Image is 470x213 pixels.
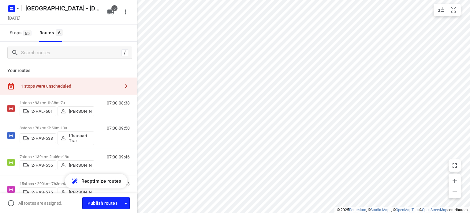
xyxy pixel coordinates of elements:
[69,133,91,143] p: L'haouari Trari
[20,160,56,170] button: 2-HAS-555
[20,181,94,186] p: 15 stops • 290km • 7h3m
[422,208,447,212] a: OpenStreetMap
[6,14,23,21] h5: Project date
[59,101,61,105] span: •
[23,3,102,13] h5: Antwerpen - Wednesday
[65,174,127,188] button: Reoptimize routes
[21,84,120,89] div: 1 stops were unscheduled
[62,181,63,186] span: •
[61,101,65,105] span: 7u
[58,131,94,145] button: L'haouari Trari
[10,29,33,37] span: Stops
[81,177,121,185] span: Reoptimize routes
[107,154,130,159] p: 07:00-09:46
[107,126,130,131] p: 07:00-09:50
[349,208,366,212] a: Routetitan
[107,101,130,105] p: 07:00-08:38
[119,6,132,18] button: More
[337,208,468,212] li: © 2025 , © , © © contributors
[21,48,121,58] input: Search routes
[32,163,53,168] p: 2-HAS-555
[59,126,61,130] span: •
[58,106,94,116] button: [PERSON_NAME]
[56,29,63,36] span: 6
[32,190,53,195] p: 2-HAS-575
[61,126,67,130] span: 10u
[20,154,94,159] p: 7 stops • 139km • 2h46m
[39,29,65,37] div: Routes
[434,4,461,16] div: small contained button group
[20,106,56,116] button: 2-HAL-601
[69,163,91,168] p: [PERSON_NAME]
[105,6,117,18] button: 6
[32,136,53,141] p: 2-HAS-538
[121,49,128,56] div: /
[58,187,94,197] button: [PERSON_NAME]
[18,201,62,206] p: All routes are assigned.
[88,200,117,207] span: Publish routes
[69,190,91,195] p: [PERSON_NAME]
[122,199,129,207] div: Driver app settings
[435,4,447,16] button: Map settings
[396,208,419,212] a: OpenMapTiles
[58,160,94,170] button: [PERSON_NAME]
[7,67,130,74] p: Your routes
[371,208,391,212] a: Stadia Maps
[20,187,56,197] button: 2-HAS-575
[32,109,53,114] p: 2-HAL-601
[23,30,32,36] span: 65
[20,101,94,105] p: 1 stops • 93km • 1h38m
[20,133,56,143] button: 2-HAS-538
[111,5,117,11] span: 6
[447,4,460,16] button: Fit zoom
[82,197,122,209] button: Publish routes
[63,154,69,159] span: 19u
[63,181,69,186] span: 48u
[69,109,91,114] p: [PERSON_NAME]
[20,126,94,130] p: 8 stops • 78km • 2h50m
[62,154,63,159] span: •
